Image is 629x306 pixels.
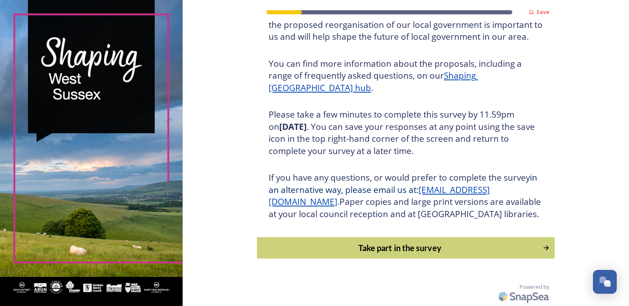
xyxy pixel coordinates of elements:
[593,270,617,294] button: Open Chat
[520,283,549,291] span: Powered by
[269,172,539,195] span: in an alternative way, please email us at:
[269,7,543,43] h3: Thank you for taking the time to complete this survey. Your views on the proposed reorganisation ...
[262,242,538,254] div: Take part in the survey
[257,237,555,259] button: Continue
[269,58,543,94] h3: You can find more information about the proposals, including a range of frequently asked question...
[536,8,549,16] strong: Save
[269,109,543,157] h3: Please take a few minutes to complete this survey by 11.59pm on . You can save your responses at ...
[279,121,307,132] strong: [DATE]
[337,196,339,207] span: .
[496,287,553,306] img: SnapSea Logo
[269,184,490,208] a: [EMAIL_ADDRESS][DOMAIN_NAME]
[269,70,478,93] a: Shaping [GEOGRAPHIC_DATA] hub
[269,172,543,220] h3: If you have any questions, or would prefer to complete the survey Paper copies and large print ve...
